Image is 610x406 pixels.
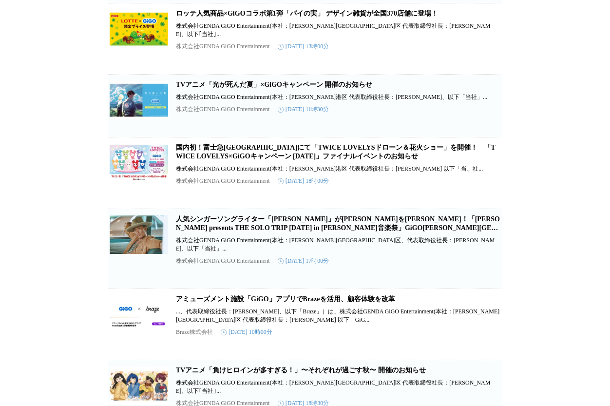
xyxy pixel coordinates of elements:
p: Braze株式会社 [176,328,213,336]
a: アミューズメント施設「GiGO」アプリでBrazeを活用、顧客体験を改革 [176,295,395,303]
img: ロッテ人気商品×GiGOコラボ第1弾「パイの実」 デザイン雑貨が全国370店舗に登場！ [110,9,168,48]
p: 株式会社GENDA GiGO Entertainment [176,257,270,265]
time: [DATE] 11時30分 [278,105,329,114]
img: 国内初！富士急ハイランドにて「TWICE LOVELYSドローン＆花火ショー」を開催！ 「TWICE LOVELYS×GiGOキャンペーン 2025」ファイナルイベントのお知らせ [110,143,168,182]
p: ...、代表取締役社長：[PERSON_NAME]、以下「Braze」）は、株式会社GENDA GiGO Entertainment(本社：[PERSON_NAME][GEOGRAPHIC_DA... [176,308,500,324]
a: ロッテ人気商品×GiGOコラボ第1弾「パイの実」 デザイン雑貨が全国370店舗に登場！ [176,10,438,17]
p: 株式会社GENDA GiGO Entertainment [176,42,270,51]
p: 株式会社GENDA GiGO Entertainment [176,105,270,114]
a: 国内初！富士急[GEOGRAPHIC_DATA]にて「TWICE LOVELYSドローン＆花火ショー」を開催！ 「TWICE LOVELYS×GiGOキャンペーン [DATE]」ファイナルイベン... [176,144,496,160]
p: 株式会社GENDA GiGO Entertainment [176,177,270,185]
time: [DATE] 10時00分 [221,328,272,336]
p: 株式会社GENDA GiGO Entertainment(本社：[PERSON_NAME][GEOGRAPHIC_DATA]区、代表取締役社長：[PERSON_NAME]、以下「当社」... [176,236,500,253]
img: TVアニメ「光が死んだ夏」×GiGOキャンペーン 開催のお知らせ [110,80,168,119]
img: 人気シンガーソングライター「平井 大」が渋谷をジャック！「HIRAIDAI presents THE SOLO TRIP 2025 in 渋谷音楽祭」GiGO渋谷にて特別企画を実施！ [110,215,168,254]
time: [DATE] 13時00分 [278,42,329,51]
a: TVアニメ「負けヒロインが多すぎる！」〜それぞれが過ごす秋〜 開催のお知らせ [176,367,426,374]
p: 株式会社GENDA GiGO Entertainment(本社：[PERSON_NAME][GEOGRAPHIC_DATA]区 代表取締役社長：[PERSON_NAME]、以下｢当社｣... [176,22,500,39]
img: アミューズメント施設「GiGO」アプリでBrazeを活用、顧客体験を改革 [110,295,168,334]
a: 人気シンガーソングライター「[PERSON_NAME]」が[PERSON_NAME]を[PERSON_NAME]！「[PERSON_NAME] presents THE SOLO TRIP [D... [176,215,500,240]
time: [DATE] 18時00分 [278,177,329,185]
img: TVアニメ「負けヒロインが多すぎる！」〜それぞれが過ごす秋〜 開催のお知らせ [110,366,168,405]
p: 株式会社GENDA GiGO Entertainment(本社：[PERSON_NAME]港区 代表取締役社長：[PERSON_NAME]、以下「当社」... [176,93,500,101]
time: [DATE] 17時00分 [278,257,329,265]
p: 株式会社GENDA GiGO Entertainment(本社：[PERSON_NAME][GEOGRAPHIC_DATA]区 代表取締役社長：[PERSON_NAME]、以下｢当社｣... [176,379,500,395]
p: 株式会社GENDA GiGO Entertainment(本社：[PERSON_NAME]港区 代表取締役社長：[PERSON_NAME] 以下「当、社... [176,165,500,173]
a: TVアニメ「光が死んだ夏」×GiGOキャンペーン 開催のお知らせ [176,81,372,88]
